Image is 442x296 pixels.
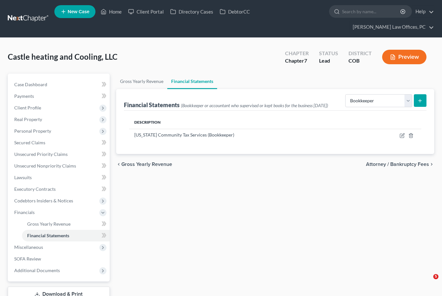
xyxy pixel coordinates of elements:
[14,198,73,203] span: Codebtors Insiders & Notices
[8,52,117,61] span: Castle heating and Cooling, LLC
[116,74,167,89] a: Gross Yearly Revenue
[14,82,47,87] span: Case Dashboard
[14,105,41,110] span: Client Profile
[433,274,438,279] span: 5
[412,6,434,17] a: Help
[349,21,434,33] a: [PERSON_NAME] Law Offices, PC
[27,221,71,227] span: Gross Yearly Revenue
[68,9,89,14] span: New Case
[134,132,234,138] span: [US_STATE] Community Tax Services (Bookkeeper)
[366,162,434,167] button: Attorney / Bankruptcy Fees chevron_right
[14,256,41,261] span: SOFA Review
[14,175,32,180] span: Lawsuits
[285,50,309,57] div: Chapter
[27,233,69,238] span: Financial Statements
[285,57,309,65] div: Chapter
[22,230,110,241] a: Financial Statements
[134,120,160,125] span: Description
[382,50,426,64] button: Preview
[14,93,34,99] span: Payments
[9,137,110,148] a: Secured Claims
[97,6,125,17] a: Home
[9,172,110,183] a: Lawsuits
[216,6,253,17] a: DebtorCC
[14,209,35,215] span: Financials
[14,140,45,145] span: Secured Claims
[429,162,434,167] i: chevron_right
[304,57,307,64] span: 7
[14,244,43,250] span: Miscellaneous
[9,90,110,102] a: Payments
[22,218,110,230] a: Gross Yearly Revenue
[14,186,56,192] span: Executory Contracts
[9,79,110,90] a: Case Dashboard
[9,253,110,265] a: SOFA Review
[116,162,172,167] button: chevron_left Gross Yearly Revenue
[124,101,328,109] div: Financial Statements
[14,117,42,122] span: Real Property
[116,162,121,167] i: chevron_left
[125,6,167,17] a: Client Portal
[14,128,51,134] span: Personal Property
[9,148,110,160] a: Unsecured Priority Claims
[121,162,172,167] span: Gross Yearly Revenue
[14,163,76,168] span: Unsecured Nonpriority Claims
[348,50,372,57] div: District
[420,274,436,290] iframe: Intercom live chat
[319,57,338,65] div: Lead
[14,268,60,273] span: Additional Documents
[167,6,216,17] a: Directory Cases
[14,151,68,157] span: Unsecured Priority Claims
[9,183,110,195] a: Executory Contracts
[348,57,372,65] div: COB
[366,162,429,167] span: Attorney / Bankruptcy Fees
[9,160,110,172] a: Unsecured Nonpriority Claims
[319,50,338,57] div: Status
[342,5,401,17] input: Search by name...
[167,74,217,89] a: Financial Statements
[181,103,328,108] span: (Bookkeeper or accountant who supervised or kept books for the business [DATE])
